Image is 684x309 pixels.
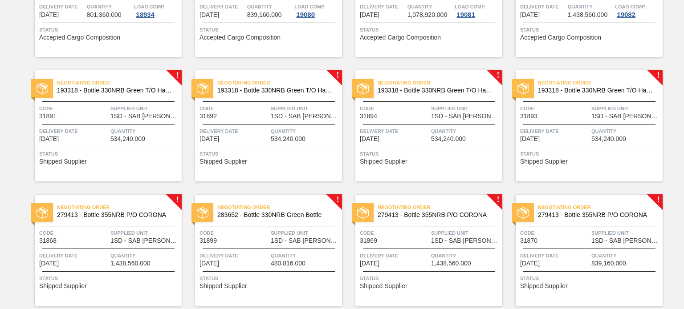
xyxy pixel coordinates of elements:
[57,203,182,212] span: Negotiating Order
[615,2,646,11] span: Load Comp.
[520,283,568,289] span: Shipped Supplier
[271,260,305,267] span: 480,816.000
[591,104,660,113] span: Supplied Unit
[591,113,660,120] span: 1SD - SAB Rosslyn Brewery
[197,83,208,94] img: status
[271,251,340,260] span: Quantity
[520,229,589,237] span: Code
[39,12,59,18] span: 09/20/2025
[520,136,540,142] span: 09/24/2025
[520,34,601,41] span: Accepted Cargo Composition
[271,127,340,136] span: Quantity
[110,127,179,136] span: Quantity
[360,113,377,120] span: 31894
[520,127,589,136] span: Delivery Date
[360,274,500,283] span: Status
[134,2,165,11] span: Load Comp.
[199,127,269,136] span: Delivery Date
[199,34,281,41] span: Accepted Cargo Composition
[110,260,151,267] span: 1,438,560.000
[455,2,485,11] span: Load Comp.
[271,104,340,113] span: Supplied Unit
[520,260,540,267] span: 09/26/2025
[502,70,663,181] a: !statusNegotiating Order193318 - Bottle 330NRB Green T/O Handi Fly FishCode31893Supplied Unit1SD ...
[520,12,540,18] span: 09/23/2025
[199,2,245,11] span: Delivery Date
[217,212,335,218] span: 283652 - Bottle 330NRB Green Bottle
[217,78,342,87] span: Negotiating Order
[199,237,217,244] span: 31899
[271,136,305,142] span: 534,240.000
[39,158,87,165] span: Shipped Supplier
[431,229,500,237] span: Supplied Unit
[39,229,108,237] span: Code
[538,203,663,212] span: Negotiating Order
[110,104,179,113] span: Supplied Unit
[360,34,441,41] span: Accepted Cargo Composition
[520,104,589,113] span: Code
[407,12,448,18] span: 1,078,920.000
[378,78,502,87] span: Negotiating Order
[431,127,500,136] span: Quantity
[591,251,660,260] span: Quantity
[455,2,500,18] a: Load Comp.19081
[615,11,637,18] div: 19082
[110,237,179,244] span: 1SD - SAB Rosslyn Brewery
[360,251,429,260] span: Delivery Date
[57,78,182,87] span: Negotiating Order
[568,12,608,18] span: 1,438,560.000
[199,113,217,120] span: 31892
[87,2,132,11] span: Quantity
[271,113,340,120] span: 1SD - SAB Rosslyn Brewery
[342,195,502,306] a: !statusNegotiating Order279413 - Bottle 355NRB P/O CORONACode31869Supplied Unit1SD - SAB [PERSON_...
[360,260,379,267] span: 09/25/2025
[431,251,500,260] span: Quantity
[538,87,655,94] span: 193318 - Bottle 330NRB Green T/O Handi Fly Fish
[217,203,342,212] span: Negotiating Order
[197,207,208,219] img: status
[199,12,219,18] span: 09/21/2025
[110,136,145,142] span: 534,240.000
[568,2,613,11] span: Quantity
[39,251,108,260] span: Delivery Date
[110,251,179,260] span: Quantity
[294,2,325,11] span: Load Comp.
[431,113,500,120] span: 1SD - SAB Rosslyn Brewery
[591,127,660,136] span: Quantity
[39,113,57,120] span: 31891
[271,229,340,237] span: Supplied Unit
[378,87,495,94] span: 193318 - Bottle 330NRB Green T/O Handi Fly Fish
[591,136,626,142] span: 534,240.000
[247,2,293,11] span: Quantity
[591,229,660,237] span: Supplied Unit
[294,2,340,18] a: Load Comp.19080
[39,136,59,142] span: 09/23/2025
[520,158,568,165] span: Shipped Supplier
[39,127,108,136] span: Delivery Date
[615,2,660,18] a: Load Comp.19082
[517,83,529,94] img: status
[87,12,122,18] span: 801,360.000
[520,149,660,158] span: Status
[357,207,369,219] img: status
[342,70,502,181] a: !statusNegotiating Order193318 - Bottle 330NRB Green T/O Handi Fly FishCode31894Supplied Unit1SD ...
[39,34,120,41] span: Accepted Cargo Composition
[199,136,219,142] span: 09/23/2025
[378,212,495,218] span: 279413 - Bottle 355NRB P/O CORONA
[520,274,660,283] span: Status
[57,87,175,94] span: 193318 - Bottle 330NRB Green T/O Handi Fly Fish
[502,195,663,306] a: !statusNegotiating Order279413 - Bottle 355NRB P/O CORONACode31870Supplied Unit1SD - SAB [PERSON_...
[520,237,537,244] span: 31870
[57,212,175,218] span: 279413 - Bottle 355NRB P/O CORONA
[360,127,429,136] span: Delivery Date
[199,149,340,158] span: Status
[199,251,269,260] span: Delivery Date
[360,2,405,11] span: Delivery Date
[538,212,655,218] span: 279413 - Bottle 355NRB P/O CORONA
[520,25,660,34] span: Status
[431,104,500,113] span: Supplied Unit
[199,158,247,165] span: Shipped Supplier
[39,149,179,158] span: Status
[517,207,529,219] img: status
[134,2,179,18] a: Load Comp.18934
